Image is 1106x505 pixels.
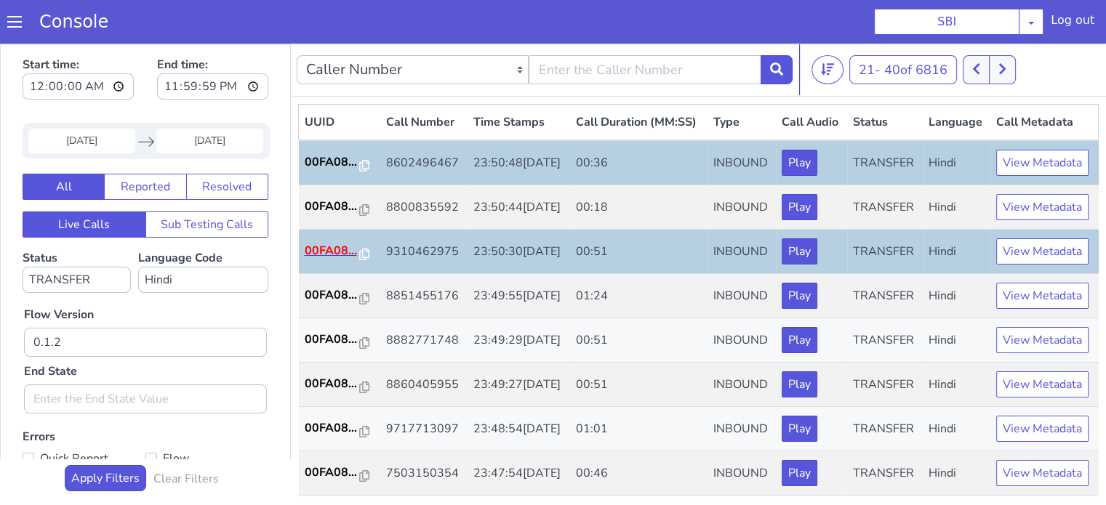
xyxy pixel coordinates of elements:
[782,372,817,398] button: Play
[923,275,990,319] td: Hindi
[708,363,776,408] td: INBOUND
[468,186,570,230] td: 23:50:30[DATE]
[380,275,468,319] td: 8882771748
[305,420,374,437] a: 00FA08...
[847,142,923,186] td: TRANSFER
[874,9,1019,35] button: SBI
[708,452,776,496] td: INBOUND
[923,97,990,142] td: Hindi
[305,198,374,216] a: 00FA08...
[570,230,708,275] td: 01:24
[782,239,817,265] button: Play
[782,150,817,177] button: Play
[782,416,817,443] button: Play
[923,61,990,97] th: Language
[468,61,570,97] th: Time Stamps
[996,283,1089,310] button: View Metadata
[23,168,146,194] button: Live Calls
[847,452,923,496] td: TRANSFER
[847,230,923,275] td: TRANSFER
[708,97,776,142] td: INBOUND
[570,452,708,496] td: 00:34
[923,230,990,275] td: Hindi
[305,420,360,437] p: 00FA08...
[380,61,468,97] th: Call Number
[24,284,267,313] input: Enter the Flow Version ID
[570,97,708,142] td: 00:36
[380,319,468,363] td: 8860405955
[380,363,468,408] td: 9717713097
[847,363,923,408] td: TRANSFER
[305,287,374,304] a: 00FA08...
[996,416,1089,443] button: View Metadata
[996,328,1089,354] button: View Metadata
[138,206,268,249] label: Language Code
[708,408,776,452] td: INBOUND
[305,243,374,260] a: 00FA08...
[708,61,776,97] th: Type
[996,150,1089,177] button: View Metadata
[305,154,360,171] p: 00FA08...
[1051,12,1094,35] div: Log out
[305,376,360,393] p: 00FA08...
[305,110,360,127] p: 00FA08...
[847,408,923,452] td: TRANSFER
[782,328,817,354] button: Play
[990,61,1098,97] th: Call Metadata
[708,275,776,319] td: INBOUND
[305,287,360,304] p: 00FA08...
[305,110,374,127] a: 00FA08...
[849,12,957,41] button: 21- 40of 6816
[847,61,923,97] th: Status
[380,452,468,496] td: 9718174812
[776,61,847,97] th: Call Audio
[923,319,990,363] td: Hindi
[468,230,570,275] td: 23:49:55[DATE]
[847,97,923,142] td: TRANSFER
[708,142,776,186] td: INBOUND
[23,206,131,249] label: Status
[529,12,761,41] input: Enter the Caller Number
[468,97,570,142] td: 23:50:48[DATE]
[23,8,134,60] label: Start time:
[468,142,570,186] td: 23:50:44[DATE]
[145,168,269,194] button: Sub Testing Calls
[923,142,990,186] td: Hindi
[570,142,708,186] td: 00:18
[782,106,817,132] button: Play
[153,429,219,443] h6: Clear Filters
[23,130,105,156] button: All
[782,195,817,221] button: Play
[996,106,1089,132] button: View Metadata
[23,405,145,425] label: Quick Report
[23,30,134,56] input: Start time:
[468,319,570,363] td: 23:49:27[DATE]
[570,408,708,452] td: 00:46
[570,319,708,363] td: 00:51
[138,223,268,249] select: Language Code
[708,186,776,230] td: INBOUND
[380,186,468,230] td: 9310462975
[104,130,186,156] button: Reported
[570,61,708,97] th: Call Duration (MM:SS)
[380,97,468,142] td: 8602496467
[570,275,708,319] td: 00:51
[22,12,126,32] a: Console
[468,408,570,452] td: 23:47:54[DATE]
[380,408,468,452] td: 7503150354
[380,230,468,275] td: 8851455176
[923,452,990,496] td: Hindi
[145,405,268,425] label: Flow
[782,283,817,310] button: Play
[996,239,1089,265] button: View Metadata
[305,331,360,349] p: 00FA08...
[305,198,360,216] p: 00FA08...
[305,243,360,260] p: 00FA08...
[570,186,708,230] td: 00:51
[156,85,263,110] input: End Date
[923,408,990,452] td: Hindi
[65,421,146,448] button: Apply Filters
[305,376,374,393] a: 00FA08...
[24,341,267,370] input: Enter the End State Value
[305,154,374,171] a: 00FA08...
